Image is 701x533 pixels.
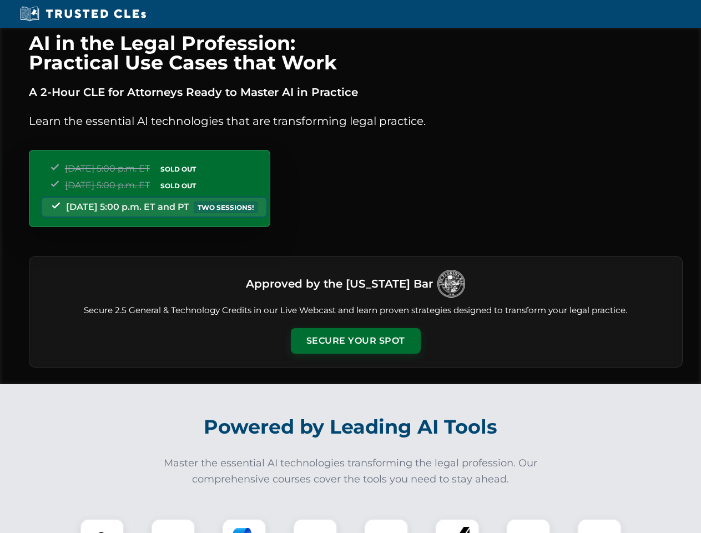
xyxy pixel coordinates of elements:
button: Secure Your Spot [291,328,421,354]
img: Trusted CLEs [17,6,149,22]
p: Secure 2.5 General & Technology Credits in our Live Webcast and learn proven strategies designed ... [43,304,669,317]
span: SOLD OUT [157,163,200,175]
span: SOLD OUT [157,180,200,192]
span: [DATE] 5:00 p.m. ET [65,163,150,174]
p: Master the essential AI technologies transforming the legal profession. Our comprehensive courses... [157,455,545,487]
h1: AI in the Legal Profession: Practical Use Cases that Work [29,33,683,72]
span: [DATE] 5:00 p.m. ET [65,180,150,190]
img: Logo [437,270,465,298]
h2: Powered by Leading AI Tools [43,408,658,446]
h3: Approved by the [US_STATE] Bar [246,274,433,294]
p: Learn the essential AI technologies that are transforming legal practice. [29,112,683,130]
p: A 2-Hour CLE for Attorneys Ready to Master AI in Practice [29,83,683,101]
